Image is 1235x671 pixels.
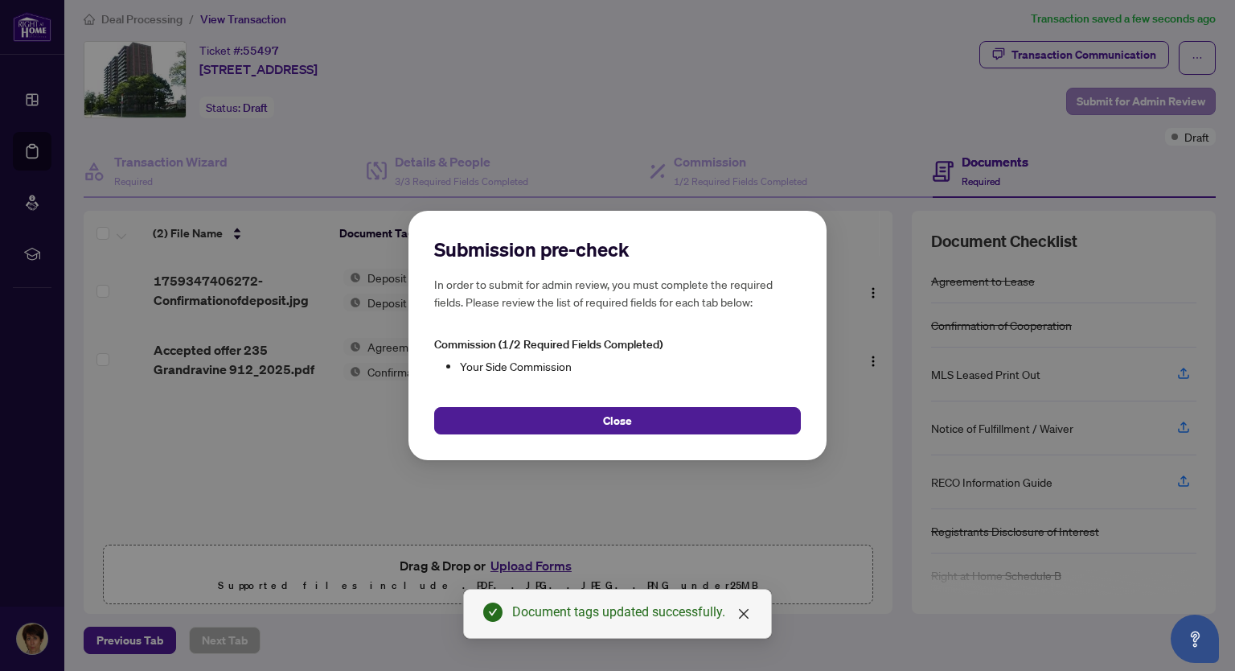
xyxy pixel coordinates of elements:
span: Close [603,408,632,434]
span: Commission (1/2 Required Fields Completed) [434,337,663,352]
span: check-circle [483,603,503,622]
button: Close [434,407,801,434]
a: Close [735,605,753,623]
h2: Submission pre-check [434,237,801,262]
span: close [737,607,750,620]
h5: In order to submit for admin review, you must complete the required fields. Please review the lis... [434,275,801,311]
button: Open asap [1171,615,1219,663]
li: Your Side Commission [460,357,801,375]
div: Document tags updated successfully. [512,603,752,622]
